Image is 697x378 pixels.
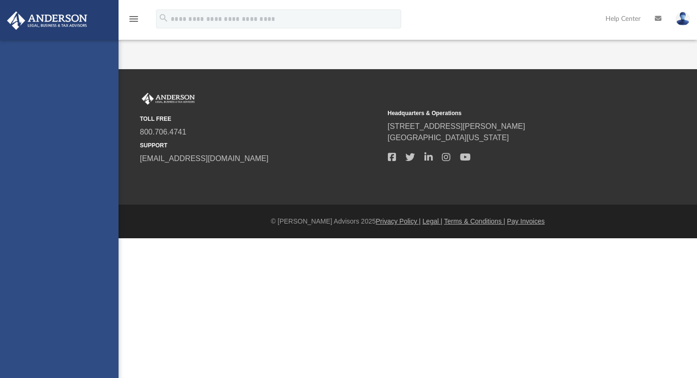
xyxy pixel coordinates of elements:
[158,13,169,23] i: search
[128,13,139,25] i: menu
[444,217,505,225] a: Terms & Conditions |
[140,115,381,123] small: TOLL FREE
[388,122,525,130] a: [STREET_ADDRESS][PERSON_NAME]
[376,217,421,225] a: Privacy Policy |
[140,93,197,105] img: Anderson Advisors Platinum Portal
[119,216,697,226] div: © [PERSON_NAME] Advisors 2025
[507,217,544,225] a: Pay Invoices
[140,141,381,150] small: SUPPORT
[422,217,442,225] a: Legal |
[140,154,268,162] a: [EMAIL_ADDRESS][DOMAIN_NAME]
[128,18,139,25] a: menu
[140,128,186,136] a: 800.706.4741
[388,109,629,117] small: Headquarters & Operations
[676,12,690,26] img: User Pic
[388,134,509,142] a: [GEOGRAPHIC_DATA][US_STATE]
[4,11,90,30] img: Anderson Advisors Platinum Portal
